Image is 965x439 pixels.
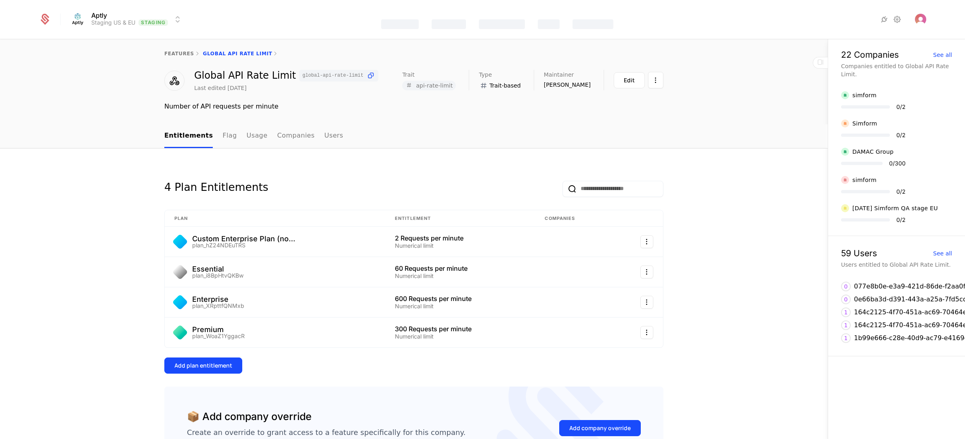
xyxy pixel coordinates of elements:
[164,124,343,148] ul: Choose Sub Page
[624,76,635,84] div: Edit
[841,148,849,156] img: DAMAC Group
[841,320,851,330] div: 1
[381,19,419,29] div: Features
[841,50,899,59] div: 22 Companies
[544,81,591,89] span: [PERSON_NAME]
[933,251,952,256] div: See all
[933,52,952,58] div: See all
[277,124,315,148] a: Companies
[852,148,894,156] div: DAMAC Group
[479,72,492,77] span: Type
[164,124,663,148] nav: Main
[896,132,906,138] div: 0 / 2
[896,217,906,223] div: 0 / 2
[187,409,312,424] div: 📦 Add company override
[841,282,851,291] div: 0
[192,326,245,333] div: Premium
[841,119,849,128] img: Simform
[174,362,232,370] div: Add plan entitlement
[852,119,877,128] div: Simform
[402,72,414,77] span: Trait
[395,265,525,272] div: 60 Requests per minute
[538,19,560,29] div: Events
[302,73,363,78] span: global-api-rate-limit
[395,273,525,279] div: Numerical limit
[852,204,938,212] div: [DATE] Simform QA stage EU
[841,176,849,184] img: simform
[192,273,243,278] div: plan_i8BpHtvQKBw
[324,124,343,148] a: Users
[91,19,135,27] div: Staging US & EU
[841,91,849,99] img: simform
[896,104,906,110] div: 0 / 2
[640,326,653,339] button: Select action
[896,189,906,194] div: 0 / 2
[395,295,525,302] div: 600 Requests per minute
[91,12,107,19] span: Aptly
[640,265,653,278] button: Select action
[535,210,613,227] th: Companies
[385,210,535,227] th: Entitlement
[192,333,245,339] div: plan_WoaZ1YggacR
[192,303,244,309] div: plan_XRpttfQNMxb
[395,243,525,249] div: Numerical limit
[395,326,525,332] div: 300 Requests per minute
[164,181,268,197] div: 4 Plan Entitlements
[165,210,385,227] th: Plan
[192,265,243,273] div: Essential
[194,70,378,82] div: Global API Rate Limit
[852,91,877,99] div: simform
[841,333,851,343] div: 1
[879,15,889,24] a: Integrations
[614,72,645,88] button: Edit
[573,19,613,29] div: Components
[192,235,296,242] div: Custom Enterprise Plan (no subscription)
[70,10,183,28] button: Select environment
[194,84,247,92] div: Last edited [DATE]
[395,334,525,339] div: Numerical limit
[559,420,641,436] button: Add company override
[164,102,663,111] div: Number of API requests per minute
[648,72,663,88] button: Select action
[192,296,244,303] div: Enterprise
[852,176,877,184] div: simform
[915,14,926,25] img: 's logo
[841,261,952,269] div: Users entitled to Global API Rate Limit.
[164,51,194,56] a: features
[892,15,902,24] a: Settings
[569,424,631,432] div: Add company override
[640,235,653,248] button: Select action
[164,357,242,374] button: Add plan entitlement
[841,62,952,78] div: Companies entitled to Global API Rate Limit.
[889,161,906,166] div: 0 / 300
[138,19,168,26] span: Staging
[640,296,653,309] button: Select action
[479,19,524,29] div: Companies
[544,72,574,77] span: Maintainer
[395,303,525,309] div: Numerical limit
[68,10,87,29] img: Aptly
[247,124,268,148] a: Usage
[432,19,466,29] div: Catalog
[164,124,213,148] a: Entitlements
[915,14,926,25] button: Open user button
[395,235,525,241] div: 2 Requests per minute
[222,124,237,148] a: Flag
[416,82,453,89] span: api-rate-limit
[841,204,849,212] img: 11th July Simform QA stage EU
[841,307,851,317] div: 1
[192,242,296,248] div: plan_hZ24NDEuTRS
[841,249,877,257] div: 59 Users
[489,82,521,90] span: Trait-based
[841,295,851,304] div: 0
